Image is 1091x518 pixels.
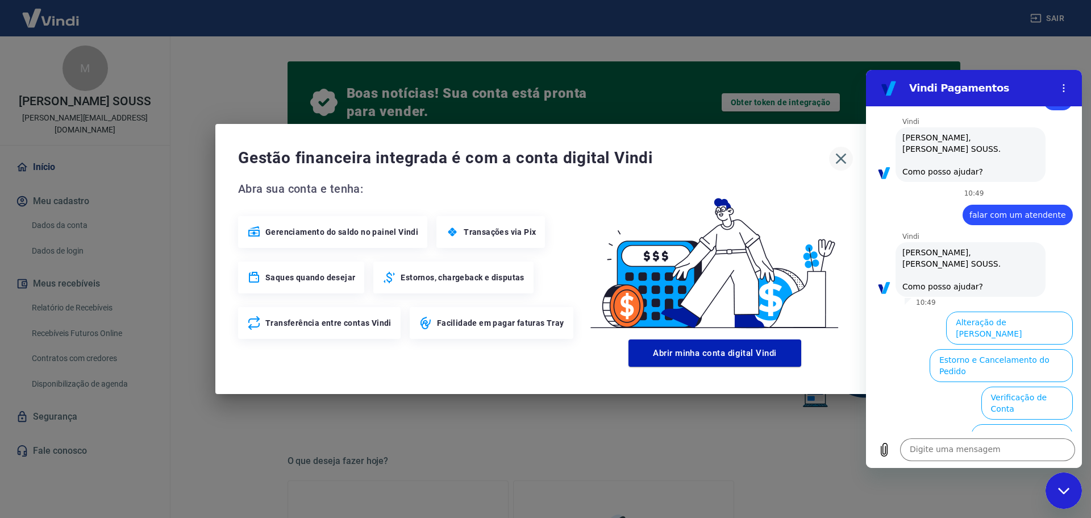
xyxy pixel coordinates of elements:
span: Abra sua conta e tenha: [238,180,577,198]
iframe: Janela de mensagens [866,70,1082,468]
span: Saques quando desejar [265,272,355,283]
span: Gerenciamento do saldo no painel Vindi [265,226,418,238]
iframe: Botão para abrir a janela de mensagens, conversa em andamento [1046,473,1082,509]
span: Transferência entre contas Vindi [265,317,392,329]
span: Estornos, chargeback e disputas [401,272,524,283]
img: Good Billing [577,180,853,335]
span: Gestão financeira integrada é com a conta digital Vindi [238,147,829,169]
button: Abrir minha conta digital Vindi [628,339,801,367]
span: Transações via Pix [464,226,536,238]
span: Facilidade em pagar faturas Tray [437,317,564,329]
